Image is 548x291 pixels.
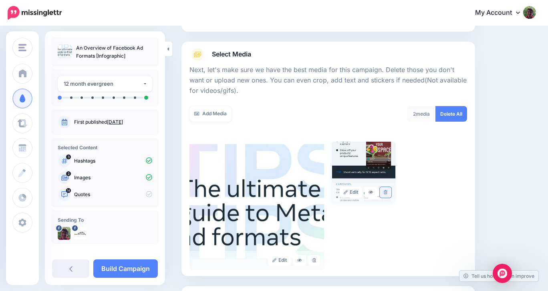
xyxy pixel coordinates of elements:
[189,142,324,270] img: 1e5c9078e59c54912fa60de598abefde_large.jpg
[413,111,416,117] span: 2
[189,65,467,96] p: Next, let's make sure we have the best media for this campaign. Delete those you don't want or up...
[74,174,152,181] p: Images
[189,48,467,61] a: Select Media
[58,227,71,240] img: 1097755_585196801525926_922583195_o-bsa11342.jpg
[74,227,87,240] img: 13325471_1194844100573448_5284269354772004872_n-bsa43867.png
[74,118,152,126] p: First published
[76,44,152,60] p: An Overview of Facebook Ad Formats [Infographic]
[66,188,71,193] span: 14
[189,61,467,270] div: Select Media
[340,187,363,198] a: Edit
[467,3,536,23] a: My Account
[58,217,152,223] h4: Sending To
[212,49,251,60] span: Select Media
[107,119,123,125] a: [DATE]
[66,155,71,159] span: 3
[459,271,538,281] a: Tell us how we can improve
[18,44,26,51] img: menu.png
[66,171,71,176] span: 2
[64,79,143,88] div: 12 month evergreen
[58,144,152,151] h4: Selected Content
[189,106,232,122] a: Add Media
[493,264,512,283] div: Open Intercom Messenger
[74,157,152,165] p: Hashtags
[74,191,152,198] p: Quotes
[58,44,72,58] img: 1e5c9078e59c54912fa60de598abefde_thumb.jpg
[58,76,152,92] button: 12 month evergreen
[435,106,467,122] a: Delete All
[8,6,62,20] img: Missinglettr
[332,142,395,202] img: b893a9c36f21adf66d5729d94bab5cb3_large.jpg
[268,255,291,266] a: Edit
[407,106,436,122] div: media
